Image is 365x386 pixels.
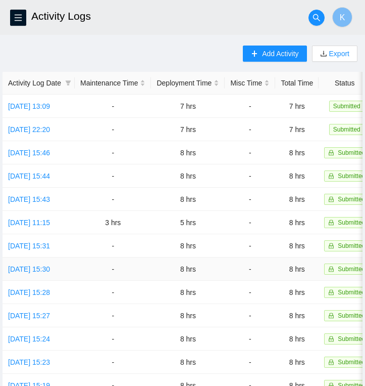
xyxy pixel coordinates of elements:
a: [DATE] 15:31 [8,242,50,250]
td: 7 hrs [275,118,319,141]
td: 8 hrs [275,164,319,188]
span: lock [328,266,334,272]
td: - [225,258,275,281]
td: 8 hrs [151,258,225,281]
td: 8 hrs [275,304,319,327]
span: Submitted [338,219,365,226]
td: - [225,327,275,351]
span: lock [328,313,334,319]
td: - [75,164,151,188]
span: Activity Log Date [8,77,61,89]
td: 8 hrs [151,141,225,164]
a: [DATE] 15:46 [8,149,50,157]
button: plusAdd Activity [243,46,306,62]
span: K [340,11,345,24]
span: Submitted [338,242,365,249]
span: Submitted [329,124,364,135]
span: lock [328,220,334,226]
span: Submitted [338,312,365,319]
td: 8 hrs [151,351,225,374]
span: lock [328,336,334,342]
span: Submitted [338,149,365,156]
span: lock [328,196,334,202]
td: - [75,281,151,304]
td: 8 hrs [275,188,319,211]
td: - [225,164,275,188]
a: [DATE] 22:20 [8,125,50,134]
span: Submitted [338,359,365,366]
td: - [75,327,151,351]
td: 8 hrs [275,234,319,258]
span: lock [328,243,334,249]
span: lock [328,359,334,365]
td: - [75,188,151,211]
a: [DATE] 13:09 [8,102,50,110]
td: - [225,281,275,304]
td: - [225,188,275,211]
a: [DATE] 15:27 [8,312,50,320]
td: - [225,118,275,141]
th: Total Time [275,72,319,95]
td: 8 hrs [275,211,319,234]
td: 7 hrs [151,95,225,118]
a: [DATE] 15:43 [8,195,50,203]
td: - [225,304,275,327]
span: plus [251,50,258,58]
button: downloadExport [312,46,357,62]
a: [DATE] 15:44 [8,172,50,180]
td: 5 hrs [151,211,225,234]
td: - [75,258,151,281]
a: [DATE] 15:24 [8,335,50,343]
a: [DATE] 15:30 [8,265,50,273]
td: - [75,141,151,164]
a: [DATE] 11:15 [8,219,50,227]
td: 8 hrs [275,327,319,351]
span: Submitted [338,196,365,203]
td: 8 hrs [275,258,319,281]
td: - [75,234,151,258]
td: 8 hrs [151,234,225,258]
td: 8 hrs [151,304,225,327]
a: [DATE] 15:23 [8,358,50,366]
span: lock [328,289,334,295]
td: - [225,95,275,118]
td: 8 hrs [275,141,319,164]
button: search [308,10,325,26]
button: K [332,7,352,27]
span: Submitted [329,101,364,112]
span: filter [65,80,71,86]
td: - [75,95,151,118]
td: 7 hrs [275,95,319,118]
a: [DATE] 15:28 [8,288,50,296]
span: Submitted [338,266,365,273]
span: lock [328,173,334,179]
td: 8 hrs [275,281,319,304]
span: lock [328,150,334,156]
span: search [309,14,324,22]
span: menu [11,14,26,22]
td: - [225,234,275,258]
td: - [225,351,275,374]
td: 8 hrs [151,164,225,188]
td: - [75,304,151,327]
span: Submitted [338,335,365,342]
span: Add Activity [262,48,298,59]
td: 7 hrs [151,118,225,141]
td: - [225,211,275,234]
a: Export [327,50,349,58]
td: 8 hrs [151,281,225,304]
span: Status [324,77,365,89]
td: 3 hrs [75,211,151,234]
td: 8 hrs [151,188,225,211]
td: - [75,118,151,141]
button: menu [10,10,26,26]
span: Submitted [338,289,365,296]
span: filter [63,75,73,91]
td: - [75,351,151,374]
span: download [320,50,327,58]
span: Submitted [338,173,365,180]
td: - [225,141,275,164]
td: 8 hrs [275,351,319,374]
td: 8 hrs [151,327,225,351]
